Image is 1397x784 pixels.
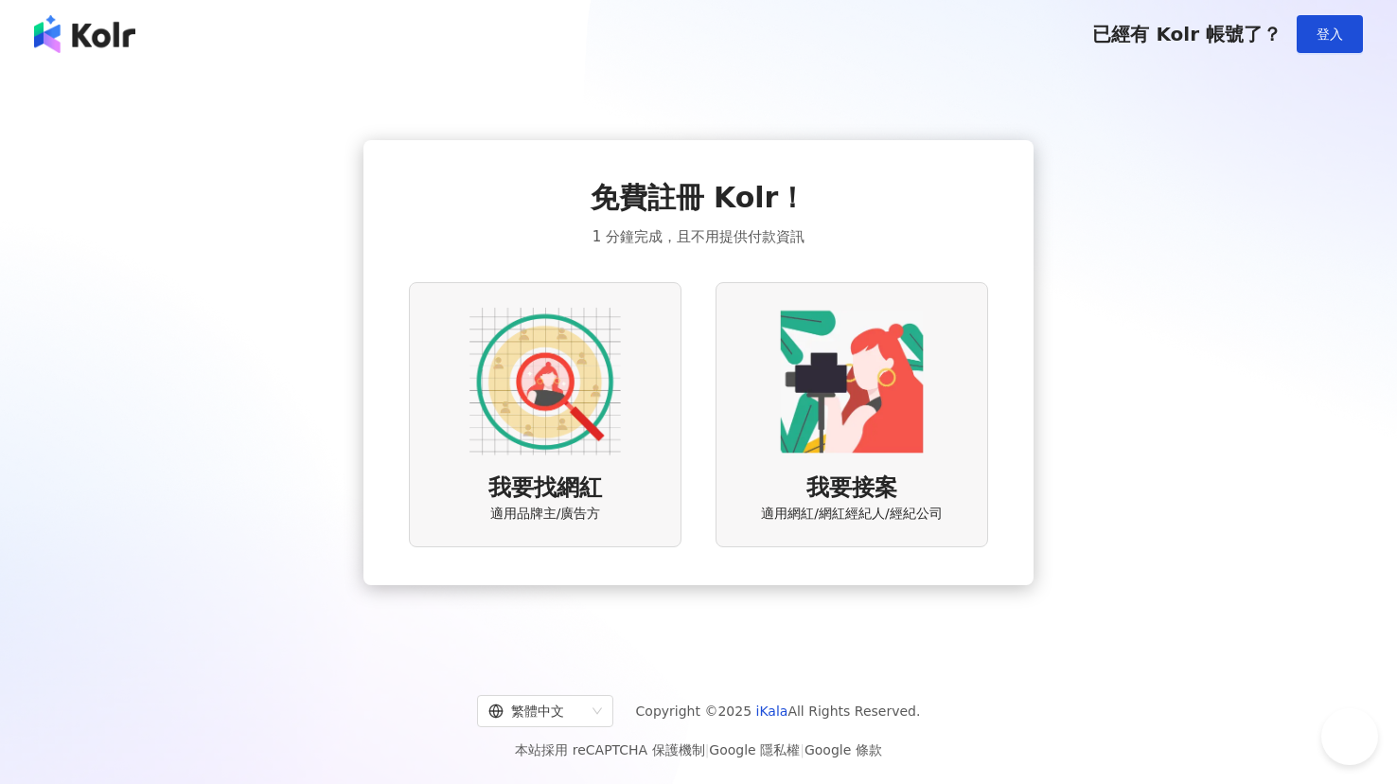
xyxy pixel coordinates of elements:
[1092,23,1282,45] span: 已經有 Kolr 帳號了？
[1317,27,1343,42] span: 登入
[805,742,882,757] a: Google 條款
[705,742,710,757] span: |
[488,472,602,505] span: 我要找網紅
[592,225,805,248] span: 1 分鐘完成，且不用提供付款資訊
[756,704,788,719] a: iKala
[515,739,881,761] span: 本站採用 reCAPTCHA 保護機制
[1321,708,1378,765] iframe: Help Scout Beacon - Open
[490,505,601,524] span: 適用品牌主/廣告方
[709,742,800,757] a: Google 隱私權
[469,306,621,457] img: AD identity option
[34,15,135,53] img: logo
[591,178,807,218] span: 免費註冊 Kolr！
[800,742,805,757] span: |
[761,505,942,524] span: 適用網紅/網紅經紀人/經紀公司
[776,306,928,457] img: KOL identity option
[1297,15,1363,53] button: 登入
[636,700,921,722] span: Copyright © 2025 All Rights Reserved.
[488,696,585,726] div: 繁體中文
[806,472,897,505] span: 我要接案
